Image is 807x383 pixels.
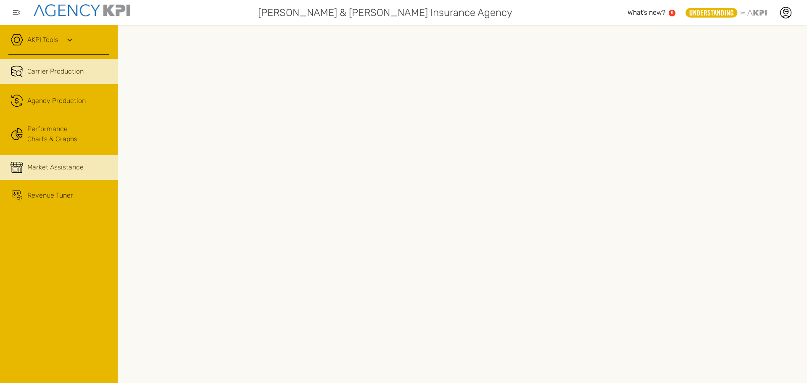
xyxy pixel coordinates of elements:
[27,96,86,106] span: Agency Production
[258,5,512,20] span: [PERSON_NAME] & [PERSON_NAME] Insurance Agency
[669,10,675,16] a: 5
[27,190,73,201] span: Revenue Tuner
[34,4,130,16] img: agencykpi-logo-550x69-2d9e3fa8.png
[27,35,58,45] a: AKPI Tools
[27,162,84,172] span: Market Assistance
[27,66,84,77] span: Carrier Production
[628,8,665,16] span: What’s new?
[671,11,673,15] text: 5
